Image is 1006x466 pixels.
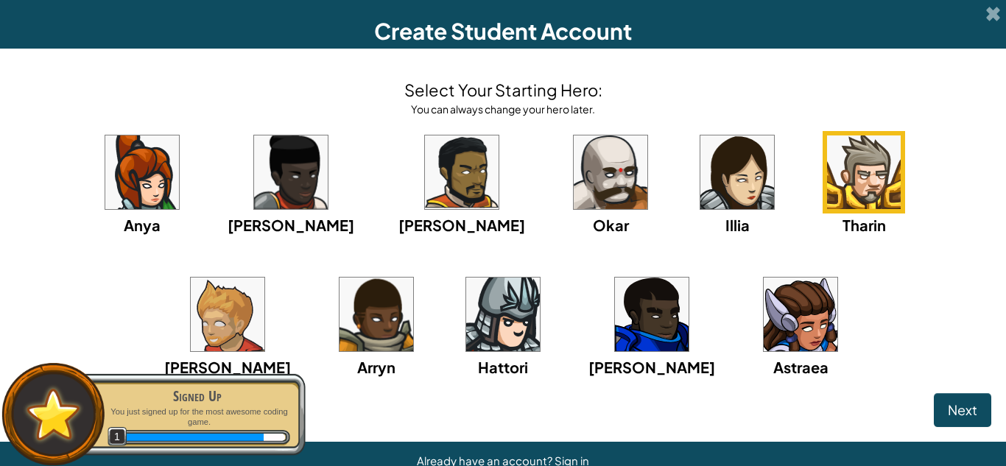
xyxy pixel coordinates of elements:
span: Okar [593,216,629,234]
button: Next [934,393,991,427]
img: portrait.png [254,135,328,209]
span: Anya [124,216,161,234]
img: default.png [20,381,87,447]
img: portrait.png [466,278,540,351]
span: Tharin [843,216,886,234]
span: 1 [108,427,127,447]
span: Hattori [478,358,528,376]
span: Illia [725,216,750,234]
img: portrait.png [700,135,774,209]
span: Create Student Account [374,17,632,45]
img: portrait.png [191,278,264,351]
span: Astraea [773,358,829,376]
div: You can always change your hero later. [404,102,602,116]
img: portrait.png [574,135,647,209]
img: portrait.png [764,278,837,351]
img: portrait.png [615,278,689,351]
span: [PERSON_NAME] [164,358,291,376]
img: portrait.png [827,135,901,209]
img: portrait.png [340,278,413,351]
div: Signed Up [105,386,290,406]
span: [PERSON_NAME] [228,216,354,234]
p: You just signed up for the most awesome coding game. [105,406,290,428]
span: [PERSON_NAME] [588,358,715,376]
span: Next [948,401,977,418]
span: Arryn [357,358,395,376]
img: portrait.png [105,135,179,209]
img: portrait.png [425,135,499,209]
span: [PERSON_NAME] [398,216,525,234]
h4: Select Your Starting Hero: [404,78,602,102]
